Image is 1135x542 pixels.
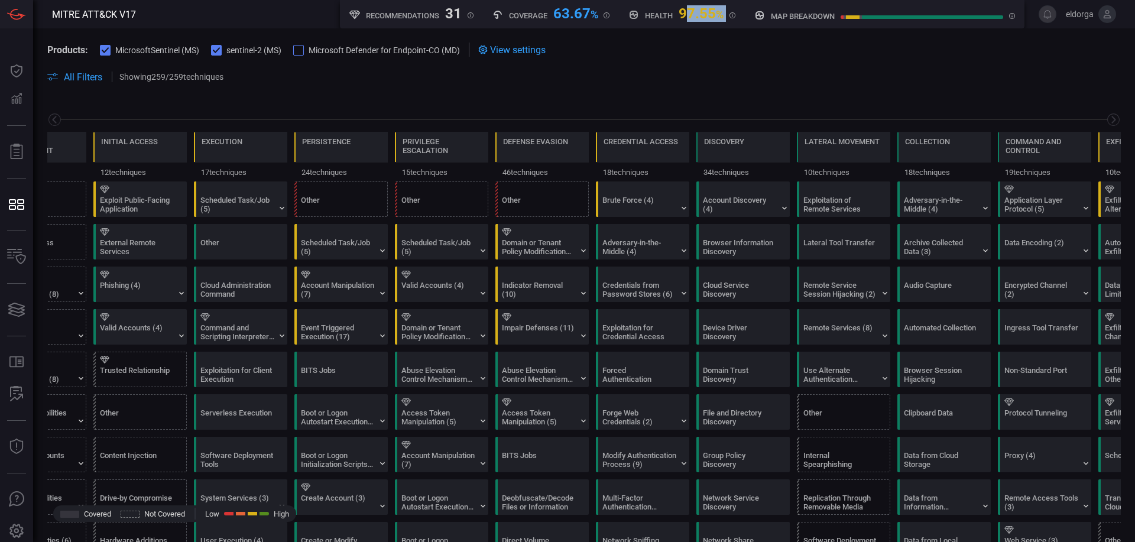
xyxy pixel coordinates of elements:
div: 46 techniques [495,163,589,181]
div: T1053: Scheduled Task/Job [294,224,388,259]
div: T1072: Software Deployment Tools [194,437,287,472]
div: TA0008: Lateral Movement [797,132,890,181]
span: Products: [47,44,88,56]
div: File and Directory Discovery [703,408,777,426]
div: BITS Jobs [502,451,576,469]
div: Forced Authentication [602,366,676,384]
div: Scheduled Task/Job (5) [401,238,475,256]
div: T1557: Adversary-in-the-Middle [596,224,689,259]
div: T1199: Trusted Relationship [93,352,187,387]
button: ALERT ANALYSIS [2,380,31,408]
button: Microsoft Defender for Endpoint-CO (MD) [293,44,460,56]
div: T1557: Adversary-in-the-Middle [897,181,991,217]
div: Browser Session Hijacking [904,366,978,384]
div: Content Injection [100,451,174,469]
div: T1563: Remote Service Session Hijacking [797,267,890,302]
div: T1053: Scheduled Task/Job [194,181,287,217]
div: Other [803,408,877,426]
div: Ingress Tool Transfer [1004,323,1078,341]
button: Rule Catalog [2,348,31,377]
span: Covered [84,509,111,518]
div: Adversary-in-the-Middle (4) [904,196,978,213]
div: T1136: Create Account [294,479,388,515]
div: 18 techniques [897,163,991,181]
div: Other [495,181,589,217]
div: Phishing (4) [100,281,174,298]
div: Network Service Discovery [703,494,777,511]
div: 12 techniques [93,163,187,181]
button: Cards [2,296,31,324]
div: Software Deployment Tools [200,451,274,469]
p: Showing 259 / 259 techniques [119,72,223,82]
button: All Filters [47,72,102,83]
div: T1570: Lateral Tool Transfer [797,224,890,259]
div: Other (Not covered) [93,394,187,430]
span: Low [205,509,219,518]
div: T1189: Drive-by Compromise (Not covered) [93,479,187,515]
div: System Services (3) [200,494,274,511]
div: Privilege Escalation [403,137,481,155]
div: T1212: Exploitation for Credential Access [596,309,689,345]
div: Replication Through Removable Media [803,494,877,511]
div: Other [100,408,174,426]
div: Archive Collected Data (3) [904,238,978,256]
div: T1078: Valid Accounts [395,267,488,302]
div: T1071: Application Layer Protocol [998,181,1091,217]
button: MITRE - Detection Posture [2,190,31,219]
div: Use Alternate Authentication Material (4) [803,366,877,384]
div: T1098: Account Manipulation [395,437,488,472]
div: Other (Not covered) [797,394,890,430]
div: Application Layer Protocol (5) [1004,196,1078,213]
div: T1190: Exploit Public-Facing Application [93,181,187,217]
div: T1219: Remote Access Tools [998,479,1091,515]
div: 31 [445,5,462,20]
div: T1203: Exploitation for Client Execution [194,352,287,387]
div: T1571: Non-Standard Port [998,352,1091,387]
div: Other [401,196,475,213]
div: Exploitation of Remote Services [803,196,877,213]
div: T1185: Browser Session Hijacking [897,352,991,387]
span: % [591,8,598,21]
div: Adversary-in-the-Middle (4) [602,238,676,256]
div: Forge Web Credentials (2) [602,408,676,426]
div: T1091: Replication Through Removable Media (Not covered) [797,479,890,515]
button: Detections [2,85,31,113]
div: Proxy (4) [1004,451,1078,469]
div: Scheduled Task/Job (5) [301,238,375,256]
div: T1573: Encrypted Channel [998,267,1091,302]
div: Internal Spearphishing [803,451,877,469]
div: Impair Defenses (11) [502,323,576,341]
div: T1046: Network Service Discovery [696,479,790,515]
div: Cloud Service Discovery [703,281,777,298]
div: Account Discovery (4) [703,196,777,213]
button: Reports [2,138,31,166]
div: T1210: Exploitation of Remote Services [797,181,890,217]
div: T1547: Boot or Logon Autostart Execution [294,394,388,430]
div: Non-Standard Port [1004,366,1078,384]
div: TA0001: Initial Access [93,132,187,181]
div: Abuse Elevation Control Mechanism (6) [502,366,576,384]
div: T1197: BITS Jobs [294,352,388,387]
div: T1526: Cloud Service Discovery [696,267,790,302]
div: Indicator Removal (10) [502,281,576,298]
div: TA0004: Privilege Escalation [395,132,488,181]
div: T1123: Audio Capture [897,267,991,302]
div: Trusted Relationship [100,366,174,384]
div: T1651: Cloud Administration Command [194,267,287,302]
div: T1132: Data Encoding [998,224,1091,259]
div: T1484: Domain or Tenant Policy Modification [395,309,488,345]
span: All Filters [64,72,102,83]
h5: Health [645,11,673,20]
div: External Remote Services [100,238,174,256]
div: T1572: Protocol Tunneling [998,394,1091,430]
span: High [274,509,289,518]
div: Boot or Logon Autostart Execution (14) [401,494,475,511]
button: Inventory [2,243,31,271]
div: T1133: External Remote Services [93,224,187,259]
button: sentinel-2 (MS) [211,44,281,56]
div: Serverless Execution [200,408,274,426]
div: Account Manipulation (7) [301,281,375,298]
div: TA0003: Persistence [294,132,388,181]
div: Exploit Public-Facing Application [100,196,174,213]
div: BITS Jobs [301,366,375,384]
